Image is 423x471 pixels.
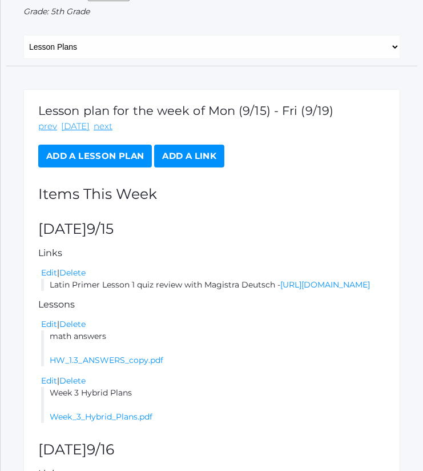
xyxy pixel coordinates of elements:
li: math answers [41,330,385,366]
div: | [41,318,385,330]
a: Delete [59,268,86,278]
h1: Lesson plan for the week of Mon (9/15) - Fri (9/19) [38,104,385,117]
li: Latin Primer Lesson 1 quiz review with Magistra Deutsch - [41,279,385,291]
a: prev [38,120,57,133]
span: 9/15 [87,220,114,237]
a: [URL][DOMAIN_NAME] [280,280,370,290]
h2: [DATE] [38,221,385,237]
div: Grade: 5th Grade [23,6,400,18]
a: Add a Link [154,145,224,167]
h2: Items This Week [38,186,385,202]
a: next [94,120,112,133]
a: Delete [59,319,86,329]
div: | [41,375,385,387]
a: Edit [41,376,57,386]
a: [DATE] [61,120,90,133]
span: 9/16 [87,441,114,458]
a: Add a Lesson Plan [38,145,152,167]
h5: Links [38,248,385,258]
h2: [DATE] [38,442,385,458]
li: Week 3 Hybrid Plans [41,387,385,423]
a: Delete [59,376,86,386]
h5: Lessons [38,300,385,310]
a: Edit [41,268,57,278]
div: | [41,267,385,279]
a: Week_3_Hybrid_Plans.pdf [50,412,152,422]
a: Edit [41,319,57,329]
a: HW_1.3_ANSWERS_copy.pdf [50,355,163,365]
